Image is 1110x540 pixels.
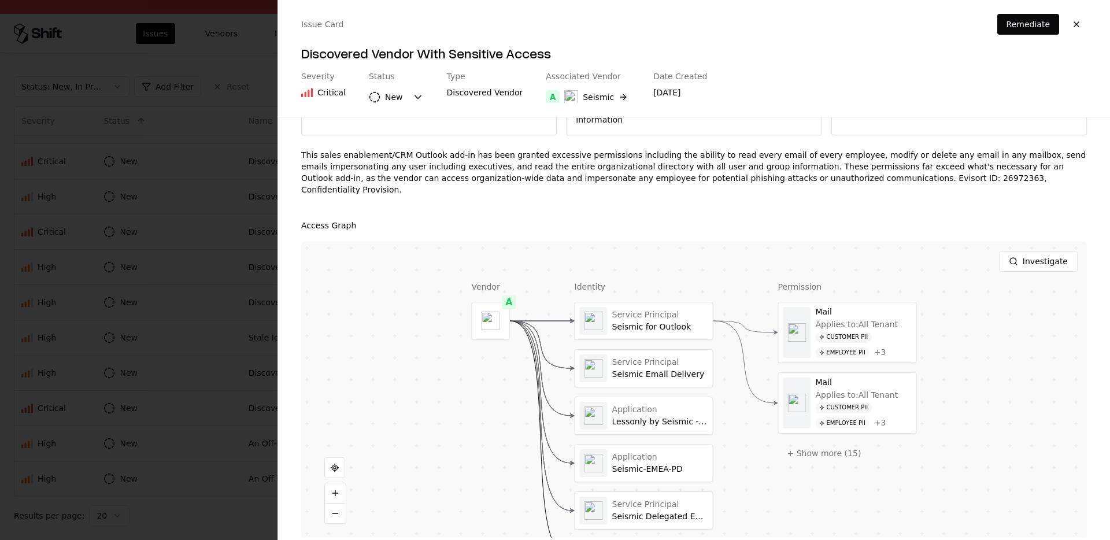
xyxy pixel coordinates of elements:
[778,281,917,293] div: Permission
[612,310,708,320] div: Service Principal
[612,417,708,427] div: Lessonly by Seismic - [PERSON_NAME]
[653,87,707,103] div: [DATE]
[612,369,708,380] div: Seismic Email Delivery
[816,332,872,343] div: Customer PII
[612,512,708,522] div: Seismic Delegated Email Delivery
[575,281,713,293] div: Identity
[301,72,346,82] div: Severity
[546,72,630,82] div: Associated Vendor
[874,347,886,358] button: +3
[564,90,578,104] img: Seismic
[874,347,886,358] div: + 3
[816,320,898,330] div: Applies to: All Tenant
[612,452,708,463] div: Application
[612,405,708,415] div: Application
[612,322,708,332] div: Seismic for Outlook
[447,72,523,82] div: Type
[874,418,886,428] button: +3
[816,307,912,317] div: Mail
[778,443,871,464] button: + Show more (15)
[546,90,560,104] div: A
[874,418,886,428] div: + 3
[447,87,523,103] div: Discovered Vendor
[816,390,898,401] div: Applies to: All Tenant
[999,251,1078,272] button: Investigate
[369,72,424,82] div: Status
[546,87,630,108] button: ASeismic
[997,14,1059,35] button: Remediate
[301,219,1087,232] div: Access Graph
[612,500,708,510] div: Service Principal
[816,347,869,358] div: Employee PII
[502,295,516,309] div: A
[301,19,343,30] div: Issue Card
[301,149,1087,205] div: This sales enablement/CRM Outlook add-in has been granted excessive permissions including the abi...
[301,44,1087,62] h4: Discovered Vendor With Sensitive Access
[816,378,912,388] div: Mail
[583,91,614,103] div: Seismic
[472,281,510,293] div: Vendor
[816,418,869,429] div: Employee PII
[612,464,708,475] div: Seismic-EMEA-PD
[816,402,872,413] div: Customer PII
[385,91,403,103] div: New
[612,357,708,368] div: Service Principal
[653,72,707,82] div: Date Created
[317,87,346,98] div: Critical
